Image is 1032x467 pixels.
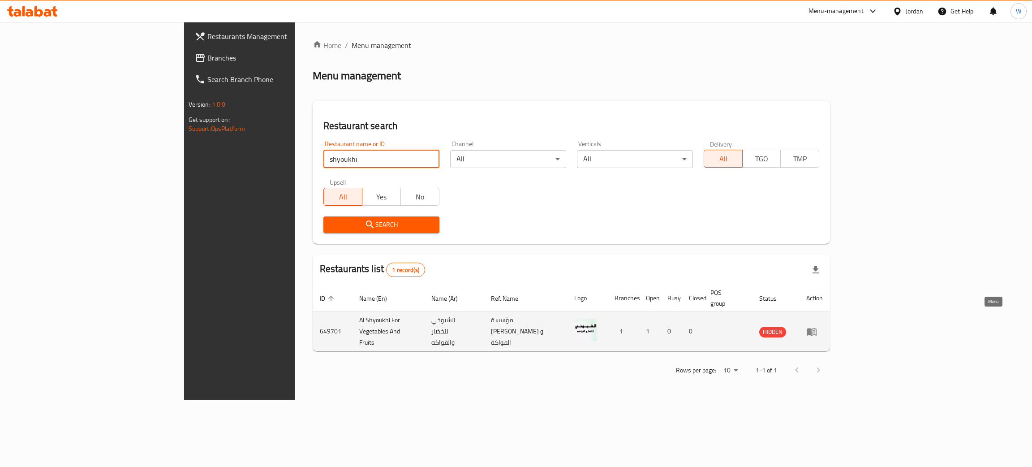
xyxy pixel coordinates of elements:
[607,312,639,351] td: 1
[330,179,346,185] label: Upsell
[424,312,484,351] td: الشيوخي للخضار والفواكه
[362,188,401,206] button: Yes
[484,312,568,351] td: مؤسسة [PERSON_NAME] و الفواكة
[805,259,826,281] div: Export file
[567,285,607,312] th: Logo
[323,150,439,168] input: Search for restaurant name or ID..
[207,74,349,85] span: Search Branch Phone
[676,365,716,376] p: Rows per page:
[331,219,432,230] span: Search
[491,293,530,304] span: Ref. Name
[759,327,786,337] span: HIDDEN
[313,69,401,83] h2: Menu management
[323,188,362,206] button: All
[359,293,399,304] span: Name (En)
[710,141,732,147] label: Delivery
[742,150,781,168] button: TGO
[400,188,439,206] button: No
[431,293,469,304] span: Name (Ar)
[682,285,703,312] th: Closed
[577,150,693,168] div: All
[404,190,436,203] span: No
[574,319,597,341] img: Al Shyoukhi For Vegetables And Fruits
[746,152,778,165] span: TGO
[704,150,743,168] button: All
[799,285,830,312] th: Action
[189,123,245,134] a: Support.OpsPlatform
[607,285,639,312] th: Branches
[639,285,660,312] th: Open
[212,99,226,110] span: 1.0.0
[784,152,816,165] span: TMP
[682,312,703,351] td: 0
[1016,6,1021,16] span: W
[756,365,777,376] p: 1-1 of 1
[808,6,864,17] div: Menu-management
[366,190,397,203] span: Yes
[188,69,357,90] a: Search Branch Phone
[759,293,788,304] span: Status
[320,293,337,304] span: ID
[323,216,439,233] button: Search
[188,47,357,69] a: Branches
[352,312,424,351] td: Al Shyoukhi For Vegetables And Fruits
[188,26,357,47] a: Restaurants Management
[207,31,349,42] span: Restaurants Management
[720,364,741,377] div: Rows per page:
[352,40,411,51] span: Menu management
[323,119,820,133] h2: Restaurant search
[708,152,739,165] span: All
[189,114,230,125] span: Get support on:
[660,312,682,351] td: 0
[639,312,660,351] td: 1
[387,266,425,274] span: 1 record(s)
[660,285,682,312] th: Busy
[313,285,830,351] table: enhanced table
[780,150,819,168] button: TMP
[906,6,923,16] div: Jordan
[710,287,741,309] span: POS group
[320,262,425,277] h2: Restaurants list
[207,52,349,63] span: Branches
[450,150,566,168] div: All
[327,190,359,203] span: All
[313,40,830,51] nav: breadcrumb
[386,263,425,277] div: Total records count
[189,99,211,110] span: Version:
